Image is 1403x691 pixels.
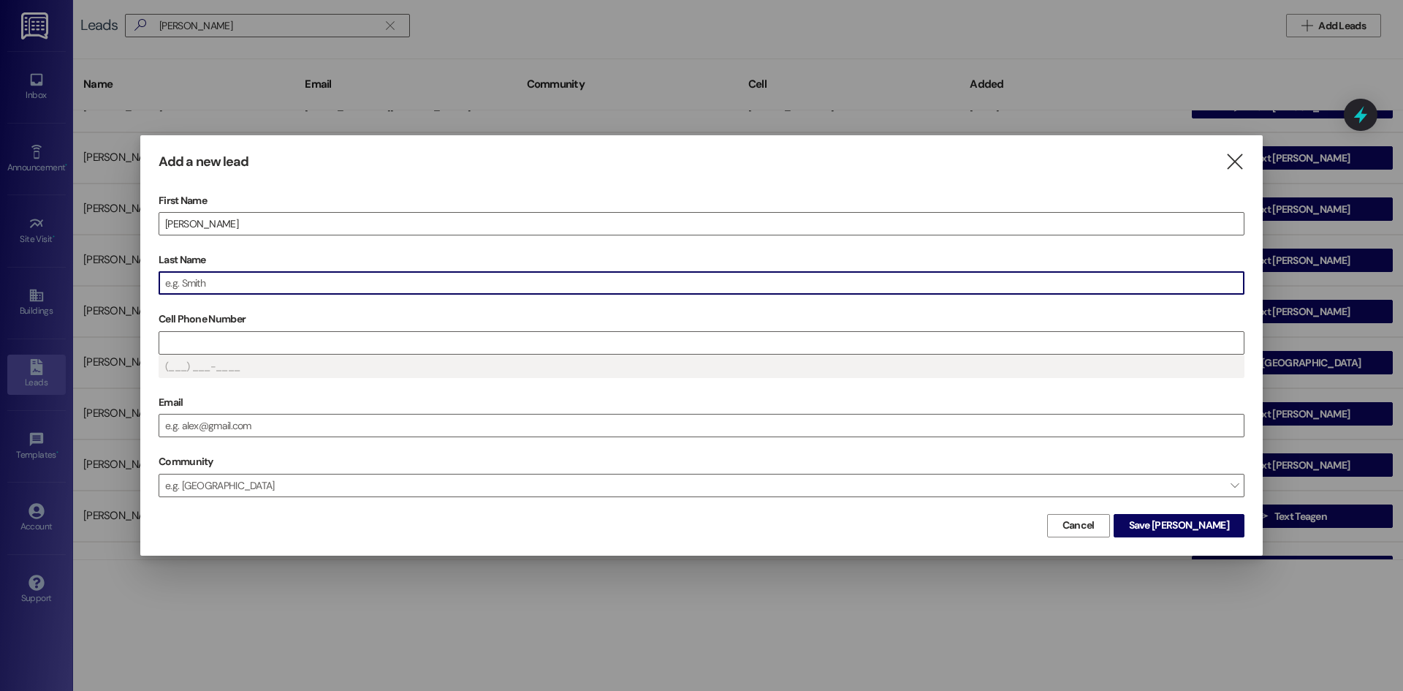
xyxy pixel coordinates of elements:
span: Save [PERSON_NAME] [1129,518,1229,533]
input: e.g. alex@gmail.com [159,415,1244,437]
label: Cell Phone Number [159,308,1244,331]
label: First Name [159,189,1244,212]
i:  [1225,154,1244,170]
button: Save [PERSON_NAME] [1114,514,1244,537]
span: Cancel [1062,518,1095,533]
input: e.g. Alex [159,213,1244,235]
label: Last Name [159,249,1244,271]
h3: Add a new lead [159,154,248,170]
label: Email [159,391,1244,414]
label: Community [159,450,213,473]
button: Cancel [1047,514,1110,537]
span: e.g. [GEOGRAPHIC_DATA] [159,474,1244,497]
input: e.g. Smith [159,272,1244,294]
